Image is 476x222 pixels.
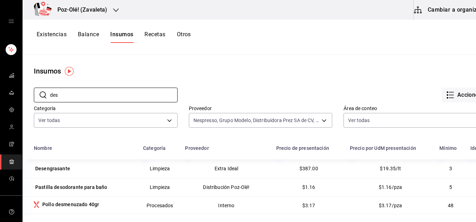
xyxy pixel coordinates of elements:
button: Balance [78,31,99,43]
svg: Insumo producido [34,201,39,208]
span: $3.17/pza [379,203,402,208]
div: Precio por UdM presentación [350,145,416,151]
span: $3.17 [302,203,315,208]
td: Procesados [139,196,181,214]
span: 48 [448,203,453,208]
span: Ver todas [348,117,370,124]
div: Precio de presentación [276,145,329,151]
span: $1.16 [302,184,315,190]
span: $19.35/lt [380,166,401,171]
span: 3 [449,166,452,171]
div: Pastilla desodorante para baño [35,184,107,191]
td: Limpieza [139,159,181,178]
button: open drawer [8,18,14,24]
div: Categoría [143,145,166,151]
span: $1.16/pza [379,184,402,190]
td: Extra Ideal [181,159,272,178]
td: Distribución Poz-Olé! [181,178,272,196]
h3: Poz-Olé! (Zavaleta) [52,6,107,14]
label: Proveedor [189,106,333,111]
td: Interno [181,196,272,214]
span: Nespresso, Grupo Modelo, Distribuidora Prez SA de CV, Sigma Foodservice, [PERSON_NAME] y Plástico... [193,117,320,124]
input: Buscar ID o nombre de insumo [50,88,178,102]
button: Recetas [144,31,165,43]
div: Proveedor [185,145,209,151]
label: Categoría [34,106,178,111]
div: Nombre [34,145,52,151]
button: Otros [177,31,191,43]
div: Mínimo [439,145,457,151]
div: Pollo desmenuzado 40gr [42,201,99,208]
div: Insumos [34,66,61,76]
div: Desengrasante [35,165,70,172]
span: $387.00 [299,166,318,171]
button: Insumos [110,31,133,43]
div: navigation tabs [37,31,191,43]
span: Ver todas [38,117,60,124]
button: Existencias [37,31,67,43]
img: Tooltip marker [65,67,74,76]
span: 5 [449,184,452,190]
td: Limpieza [139,178,181,196]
